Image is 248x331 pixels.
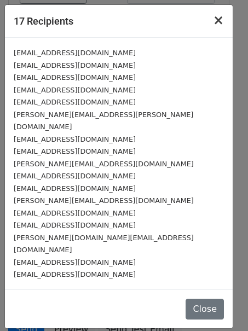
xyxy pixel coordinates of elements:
[14,234,194,254] small: [PERSON_NAME][DOMAIN_NAME][EMAIL_ADDRESS][DOMAIN_NAME]
[14,209,136,217] small: [EMAIL_ADDRESS][DOMAIN_NAME]
[14,98,136,106] small: [EMAIL_ADDRESS][DOMAIN_NAME]
[186,299,224,320] button: Close
[14,49,136,57] small: [EMAIL_ADDRESS][DOMAIN_NAME]
[204,5,233,36] button: Close
[14,61,136,69] small: [EMAIL_ADDRESS][DOMAIN_NAME]
[14,258,136,266] small: [EMAIL_ADDRESS][DOMAIN_NAME]
[14,184,136,193] small: [EMAIL_ADDRESS][DOMAIN_NAME]
[14,172,136,180] small: [EMAIL_ADDRESS][DOMAIN_NAME]
[14,147,136,155] small: [EMAIL_ADDRESS][DOMAIN_NAME]
[14,14,73,28] h5: 17 Recipients
[14,221,136,229] small: [EMAIL_ADDRESS][DOMAIN_NAME]
[213,13,224,28] span: ×
[193,278,248,331] iframe: Chat Widget
[14,196,194,205] small: [PERSON_NAME][EMAIL_ADDRESS][DOMAIN_NAME]
[14,111,193,131] small: [PERSON_NAME][EMAIL_ADDRESS][PERSON_NAME][DOMAIN_NAME]
[14,160,194,168] small: [PERSON_NAME][EMAIL_ADDRESS][DOMAIN_NAME]
[14,135,136,143] small: [EMAIL_ADDRESS][DOMAIN_NAME]
[14,86,136,94] small: [EMAIL_ADDRESS][DOMAIN_NAME]
[14,270,136,278] small: [EMAIL_ADDRESS][DOMAIN_NAME]
[14,73,136,82] small: [EMAIL_ADDRESS][DOMAIN_NAME]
